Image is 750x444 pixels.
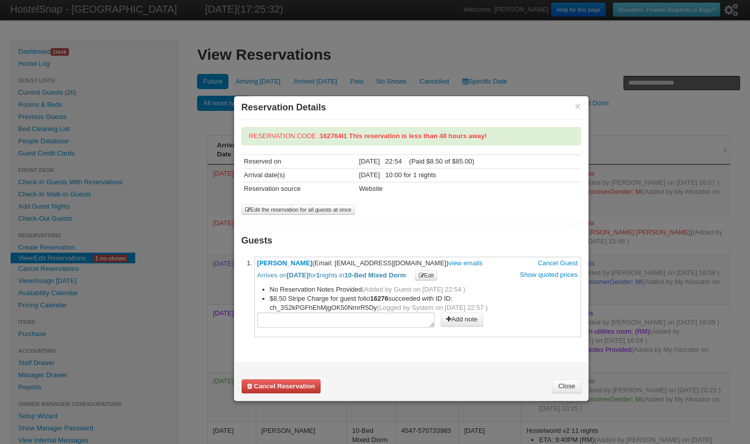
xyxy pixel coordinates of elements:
td: Website [357,182,581,195]
button: Edit the reservation for all guests at once [242,205,355,215]
button: Cancel Reservation [242,379,321,393]
span: (Added by Guest on [DATE] 22:54 ) [362,286,465,293]
td: Reserved on [242,154,357,168]
b: [DATE] [287,271,308,278]
b: 10-Bed Mixed Dorm [344,271,406,278]
a: Show quoted prices [520,271,577,278]
a: [PERSON_NAME] [257,259,312,267]
a: Cancel Guest [538,259,578,268]
li: No Reservation Notes Provided [270,285,578,294]
a: view emails [448,259,482,267]
span: (Logged by System on [DATE] 22:57 ) [377,304,488,311]
button: × [575,102,581,111]
td: Arrival date(s) [242,168,357,182]
b: 16276 [370,295,388,302]
button: Add note [441,312,483,327]
a: Close [552,379,580,393]
b: 1 [316,271,320,278]
h3: Reservation Details [242,101,581,114]
b: Cancel Reservation [254,382,315,390]
b: This reservation is less than 48 hours away! [349,132,487,140]
button: Edit [415,270,437,280]
td: Reservation source [242,182,357,195]
h3: Guests [242,234,581,248]
td: [DATE] 22:54 (Paid $8.50 of $85.00) [357,154,581,168]
span: RESERVATION CODE : [249,132,487,140]
li: $8.50 Stripe Charge for guest folio succeeded with ID ID: ch_3S2kPGFhEhMjgOK50NmrR5Dy [270,294,578,312]
td: [DATE] 10:00 for 1 nights [357,168,581,182]
span: (Email: [EMAIL_ADDRESS][DOMAIN_NAME]) [257,259,578,280]
p: Arrives on for nights in [257,268,578,280]
strong: 162764I1 [320,132,347,140]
